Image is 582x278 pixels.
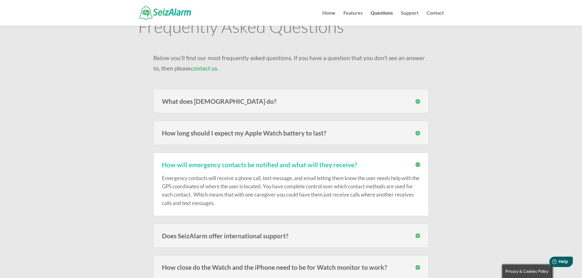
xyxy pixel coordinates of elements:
[139,6,191,20] img: SeizAlarm
[401,11,419,26] a: Support
[162,264,420,270] h3: How close do the Watch and the iPhone need to be for Watch monitor to work?
[153,53,429,74] p: Below you’ll find our most frequently asked questions. If you have a question that you don’t see ...
[162,233,420,239] h3: Does SeizAlarm offer international support?
[322,11,335,26] a: Home
[162,130,420,136] h3: How long should I expect my Apple Watch battery to last?
[138,18,444,38] h1: Frequently Asked Questions
[162,174,420,207] p: Emergency contacts will receive a phone call, text message, and email letting them know the user ...
[343,11,363,26] a: Features
[371,11,393,26] a: Questions
[162,98,420,104] h3: What does [DEMOGRAPHIC_DATA] do?
[528,254,575,271] iframe: Help widget launcher
[191,65,217,72] a: contact us
[426,11,444,26] a: Contact
[505,269,548,274] span: Privacy & Cookies Policy
[162,161,420,168] h3: How will emergency contacts be notified and what will they receive?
